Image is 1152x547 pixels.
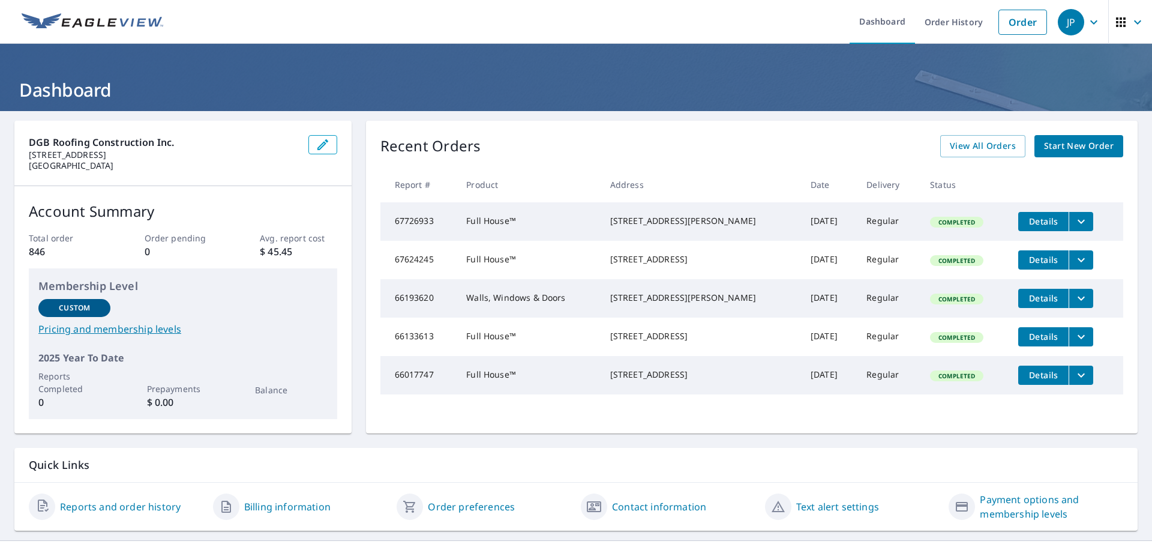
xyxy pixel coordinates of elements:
[380,241,457,279] td: 67624245
[801,318,857,356] td: [DATE]
[610,292,791,304] div: [STREET_ADDRESS][PERSON_NAME]
[457,318,600,356] td: Full House™
[1034,135,1123,157] a: Start New Order
[14,77,1138,102] h1: Dashboard
[60,500,181,514] a: Reports and order history
[931,372,982,380] span: Completed
[428,500,515,514] a: Order preferences
[1018,366,1069,385] button: detailsBtn-66017747
[38,370,110,395] p: Reports Completed
[801,167,857,202] th: Date
[857,279,920,318] td: Regular
[1018,212,1069,231] button: detailsBtn-67726933
[29,150,299,160] p: [STREET_ADDRESS]
[380,167,457,202] th: Report #
[610,215,791,227] div: [STREET_ADDRESS][PERSON_NAME]
[801,279,857,318] td: [DATE]
[980,492,1123,521] a: Payment options and membership levels
[38,351,328,365] p: 2025 Year To Date
[801,241,857,279] td: [DATE]
[260,232,337,244] p: Avg. report cost
[1025,216,1061,227] span: Details
[1069,212,1093,231] button: filesDropdownBtn-67726933
[260,244,337,259] p: $ 45.45
[857,356,920,394] td: Regular
[931,333,982,342] span: Completed
[801,356,857,394] td: [DATE]
[1058,9,1084,35] div: JP
[857,318,920,356] td: Regular
[1018,289,1069,308] button: detailsBtn-66193620
[380,279,457,318] td: 66193620
[1025,292,1061,304] span: Details
[380,318,457,356] td: 66133613
[1069,289,1093,308] button: filesDropdownBtn-66193620
[29,135,299,150] p: DGB Roofing Construction Inc.
[1025,369,1061,381] span: Details
[1069,250,1093,270] button: filesDropdownBtn-67624245
[601,167,801,202] th: Address
[1025,254,1061,265] span: Details
[931,218,982,226] span: Completed
[457,202,600,241] td: Full House™
[610,330,791,342] div: [STREET_ADDRESS]
[857,241,920,279] td: Regular
[457,167,600,202] th: Product
[1018,327,1069,346] button: detailsBtn-66133613
[145,244,221,259] p: 0
[998,10,1047,35] a: Order
[920,167,1009,202] th: Status
[457,241,600,279] td: Full House™
[1069,327,1093,346] button: filesDropdownBtn-66133613
[1044,139,1114,154] span: Start New Order
[612,500,706,514] a: Contact information
[610,369,791,381] div: [STREET_ADDRESS]
[255,384,327,396] p: Balance
[29,160,299,171] p: [GEOGRAPHIC_DATA]
[950,139,1016,154] span: View All Orders
[796,500,879,514] a: Text alert settings
[1025,331,1061,342] span: Details
[1069,366,1093,385] button: filesDropdownBtn-66017747
[244,500,331,514] a: Billing information
[29,201,337,222] p: Account Summary
[457,279,600,318] td: Walls, Windows & Doors
[29,232,106,244] p: Total order
[801,202,857,241] td: [DATE]
[145,232,221,244] p: Order pending
[38,322,328,336] a: Pricing and membership levels
[610,253,791,265] div: [STREET_ADDRESS]
[940,135,1025,157] a: View All Orders
[29,244,106,259] p: 846
[380,356,457,394] td: 66017747
[1018,250,1069,270] button: detailsBtn-67624245
[857,202,920,241] td: Regular
[38,278,328,294] p: Membership Level
[857,167,920,202] th: Delivery
[931,295,982,303] span: Completed
[29,458,1123,473] p: Quick Links
[147,382,219,395] p: Prepayments
[380,202,457,241] td: 67726933
[38,395,110,409] p: 0
[380,135,481,157] p: Recent Orders
[22,13,163,31] img: EV Logo
[457,356,600,394] td: Full House™
[147,395,219,409] p: $ 0.00
[931,256,982,265] span: Completed
[59,303,90,313] p: Custom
